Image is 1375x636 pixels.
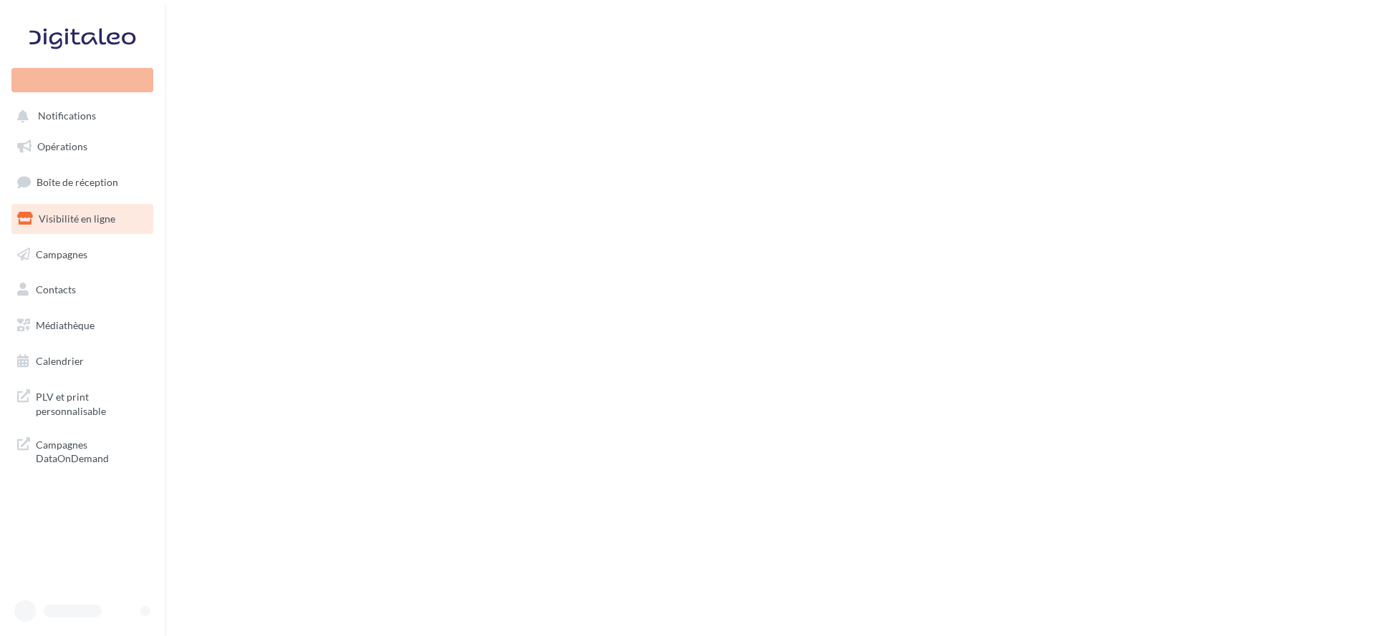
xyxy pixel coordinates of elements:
a: Visibilité en ligne [9,204,156,234]
span: Visibilité en ligne [39,212,115,225]
a: Campagnes DataOnDemand [9,429,156,471]
span: Campagnes [36,248,87,260]
a: Opérations [9,132,156,162]
a: Boîte de réception [9,167,156,197]
span: Contacts [36,283,76,295]
a: Médiathèque [9,310,156,341]
span: Boîte de réception [37,176,118,188]
span: Médiathèque [36,319,95,331]
span: Calendrier [36,355,84,367]
span: Opérations [37,140,87,152]
span: Campagnes DataOnDemand [36,435,148,466]
a: Campagnes [9,240,156,270]
span: Notifications [38,110,96,122]
a: Contacts [9,275,156,305]
span: PLV et print personnalisable [36,387,148,418]
div: Nouvelle campagne [11,68,153,92]
a: Calendrier [9,346,156,376]
a: PLV et print personnalisable [9,381,156,424]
